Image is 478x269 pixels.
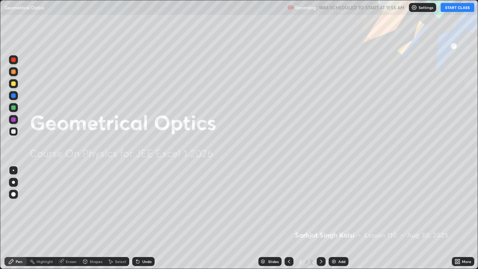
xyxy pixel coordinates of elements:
[309,258,314,265] div: 2
[90,260,102,263] div: Shapes
[4,4,44,10] p: Geometrical Optics
[288,4,294,10] img: recording.375f2c34.svg
[142,260,152,263] div: Undo
[319,4,404,11] h5: WAS SCHEDULED TO START AT 11:55 AM
[305,259,308,264] div: /
[462,260,471,263] div: More
[66,260,77,263] div: Eraser
[295,5,316,10] p: Recording
[297,259,304,264] div: 2
[411,4,417,10] img: class-settings-icons
[16,260,22,263] div: Pen
[441,3,474,12] button: START CLASS
[338,260,345,263] div: Add
[115,260,126,263] div: Select
[268,260,279,263] div: Slides
[37,260,53,263] div: Highlight
[419,6,433,9] p: Settings
[331,259,337,265] img: add-slide-button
